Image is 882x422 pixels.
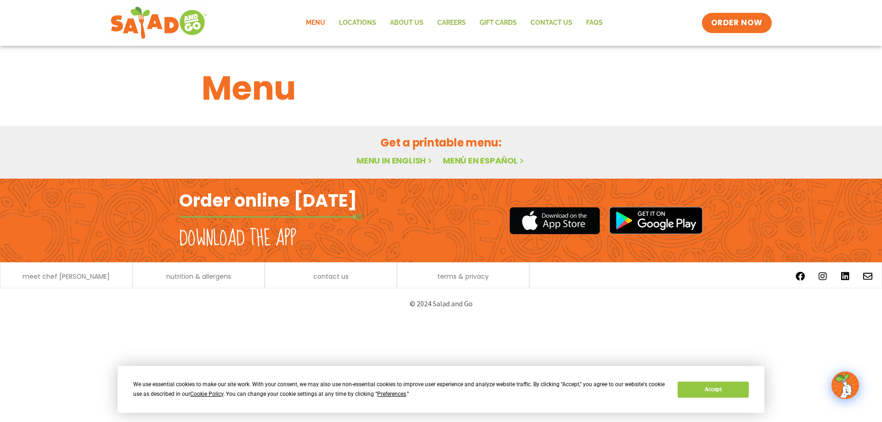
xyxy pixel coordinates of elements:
h1: Menu [202,63,680,113]
h2: Order online [DATE] [179,189,357,212]
img: fork [179,214,363,219]
a: Contact Us [524,12,579,34]
img: wpChatIcon [832,372,858,398]
div: We use essential cookies to make our site work. With your consent, we may also use non-essential ... [133,380,667,399]
span: ORDER NOW [711,17,763,28]
p: © 2024 Salad and Go [184,298,698,310]
span: Cookie Policy [190,391,223,397]
a: contact us [313,273,349,280]
a: FAQs [579,12,610,34]
a: Menú en español [443,155,526,166]
span: Preferences [377,391,406,397]
img: new-SAG-logo-768×292 [110,5,207,41]
nav: Menu [299,12,610,34]
a: About Us [383,12,430,34]
h2: Download the app [179,226,296,252]
a: nutrition & allergens [166,273,231,280]
a: Locations [332,12,383,34]
button: Accept [678,382,748,398]
a: Careers [430,12,473,34]
img: appstore [509,206,600,236]
h2: Get a printable menu: [202,135,680,151]
a: Menu in English [356,155,434,166]
a: meet chef [PERSON_NAME] [23,273,110,280]
a: terms & privacy [437,273,489,280]
a: GIFT CARDS [473,12,524,34]
a: Menu [299,12,332,34]
a: ORDER NOW [702,13,772,33]
img: google_play [609,207,703,234]
div: Cookie Consent Prompt [118,366,764,413]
